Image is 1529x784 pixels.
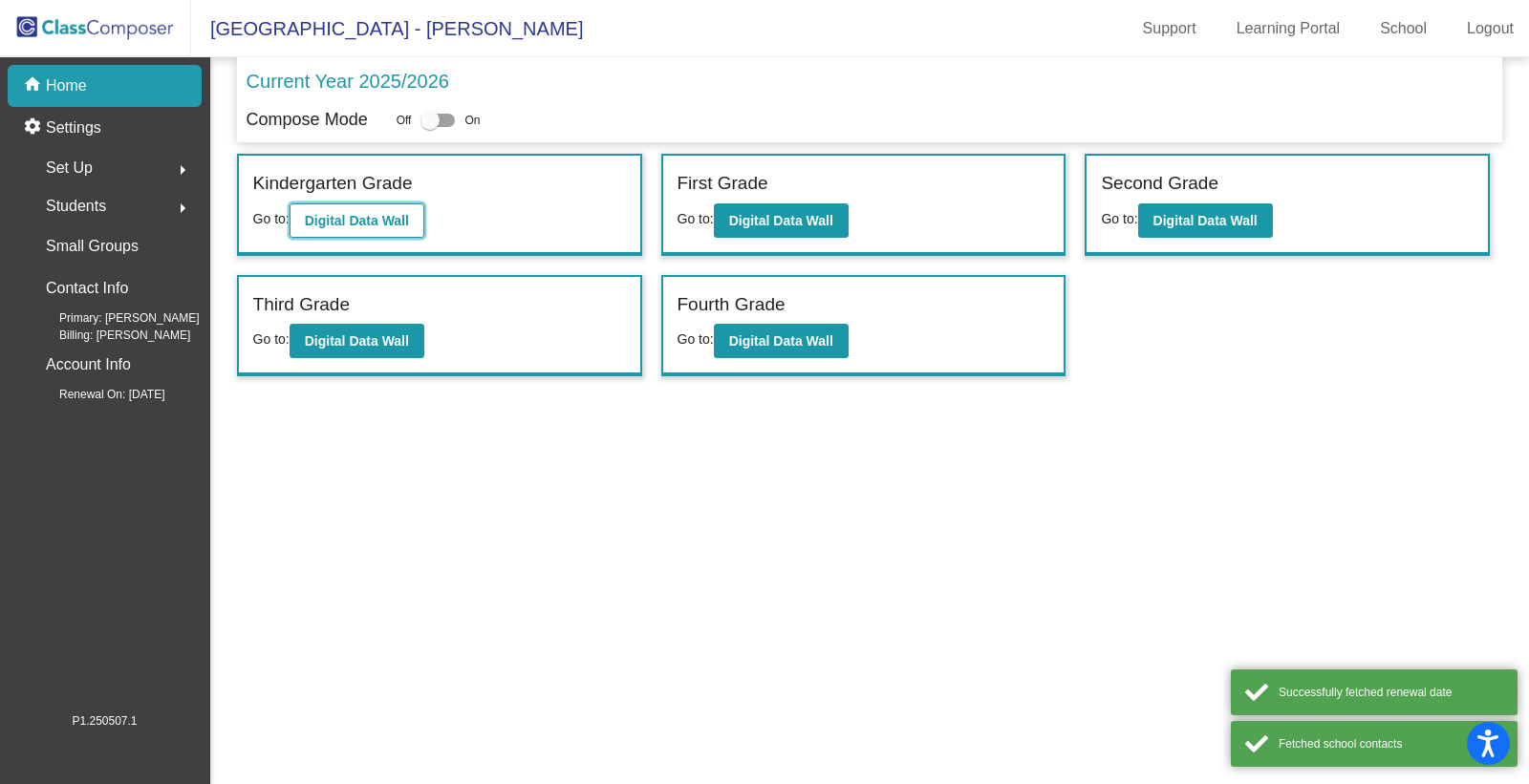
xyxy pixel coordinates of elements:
[1365,13,1442,44] a: School
[305,213,409,228] b: Digital Data Wall
[29,327,190,344] span: Billing: [PERSON_NAME]
[714,203,849,238] button: Digital Data Wall
[1101,170,1218,198] label: Second Grade
[46,117,101,139] p: Settings
[1279,735,1503,752] div: Fetched school contacts
[678,331,714,347] span: Go to:
[678,291,786,319] label: Fourth Grade
[729,333,833,349] b: Digital Data Wall
[46,155,93,181] span: Set Up
[678,211,714,226] span: Go to:
[23,74,46,97] mat-icon: home
[253,211,290,226] span: Go to:
[46,193,106,220] span: Students
[714,324,849,358] button: Digital Data Wall
[23,117,46,139] mat-icon: settings
[1452,13,1529,44] a: Logout
[1279,684,1503,701] div: Successfully fetched renewal date
[46,74,87,97] p: Home
[253,170,413,198] label: Kindergarten Grade
[305,333,409,349] b: Digital Data Wall
[29,386,164,403] span: Renewal On: [DATE]
[1221,13,1356,44] a: Learning Portal
[253,331,290,347] span: Go to:
[729,213,833,228] b: Digital Data Wall
[46,233,139,260] p: Small Groups
[46,275,128,302] p: Contact Info
[191,13,583,44] span: [GEOGRAPHIC_DATA] - [PERSON_NAME]
[290,203,424,238] button: Digital Data Wall
[29,309,200,327] span: Primary: [PERSON_NAME]
[171,197,194,220] mat-icon: arrow_right
[464,112,480,129] span: On
[290,324,424,358] button: Digital Data Wall
[1153,213,1258,228] b: Digital Data Wall
[1128,13,1212,44] a: Support
[1138,203,1273,238] button: Digital Data Wall
[678,170,768,198] label: First Grade
[46,351,131,378] p: Account Info
[1101,211,1137,226] span: Go to:
[247,67,449,95] p: Current Year 2025/2026
[171,159,194,181] mat-icon: arrow_right
[247,107,368,133] p: Compose Mode
[253,291,350,319] label: Third Grade
[397,112,412,129] span: Off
